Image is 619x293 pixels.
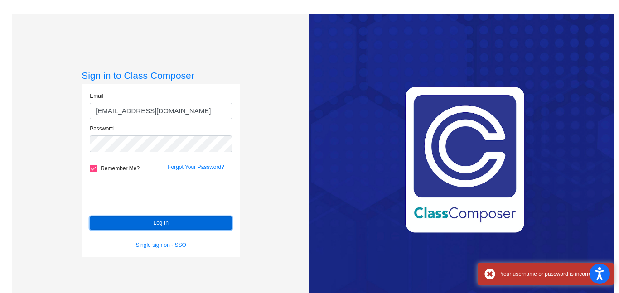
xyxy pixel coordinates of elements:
button: Log In [90,216,232,230]
h3: Sign in to Class Composer [82,70,240,81]
span: Remember Me? [101,163,140,174]
div: Your username or password is incorrect [500,270,607,278]
iframe: reCAPTCHA [90,177,227,212]
label: Password [90,125,114,133]
label: Email [90,92,103,100]
a: Forgot Your Password? [168,164,224,170]
a: Single sign on - SSO [135,242,186,248]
